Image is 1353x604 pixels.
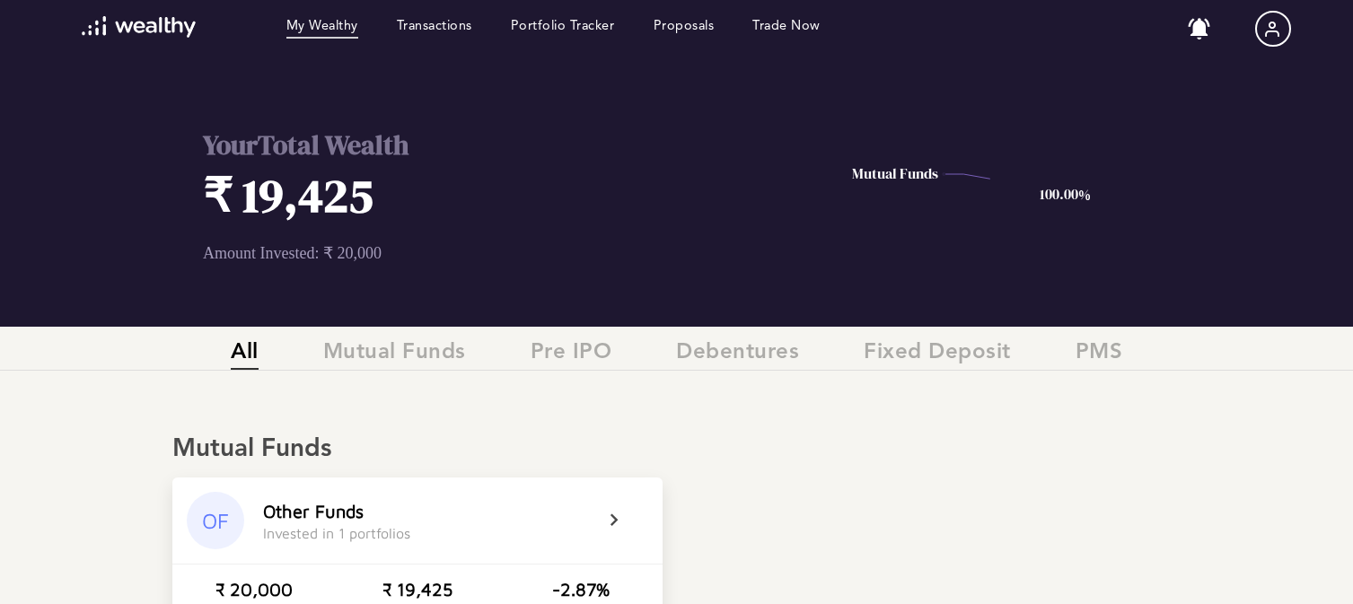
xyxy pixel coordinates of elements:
[382,579,452,600] div: ₹ 19,425
[203,127,778,163] h2: Your Total Wealth
[511,19,615,39] a: Portfolio Tracker
[752,19,821,39] a: Trade Now
[263,501,364,521] div: Other Funds
[654,19,715,39] a: Proposals
[864,340,1011,370] span: Fixed Deposit
[1076,340,1123,370] span: PMS
[82,16,196,38] img: wl-logo-white.svg
[187,492,244,549] div: OF
[203,243,778,263] p: Amount Invested: ₹ 20,000
[552,579,610,600] div: -2.87%
[172,434,1181,465] div: Mutual Funds
[203,163,778,227] h1: ₹ 19,425
[531,340,612,370] span: Pre IPO
[1040,184,1091,204] text: 100.00%
[397,19,472,39] a: Transactions
[263,525,410,541] div: Invested in 1 portfolios
[852,163,938,183] text: Mutual Funds
[323,340,466,370] span: Mutual Funds
[676,340,799,370] span: Debentures
[286,19,358,39] a: My Wealthy
[215,579,293,600] div: ₹ 20,000
[231,340,259,370] span: All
